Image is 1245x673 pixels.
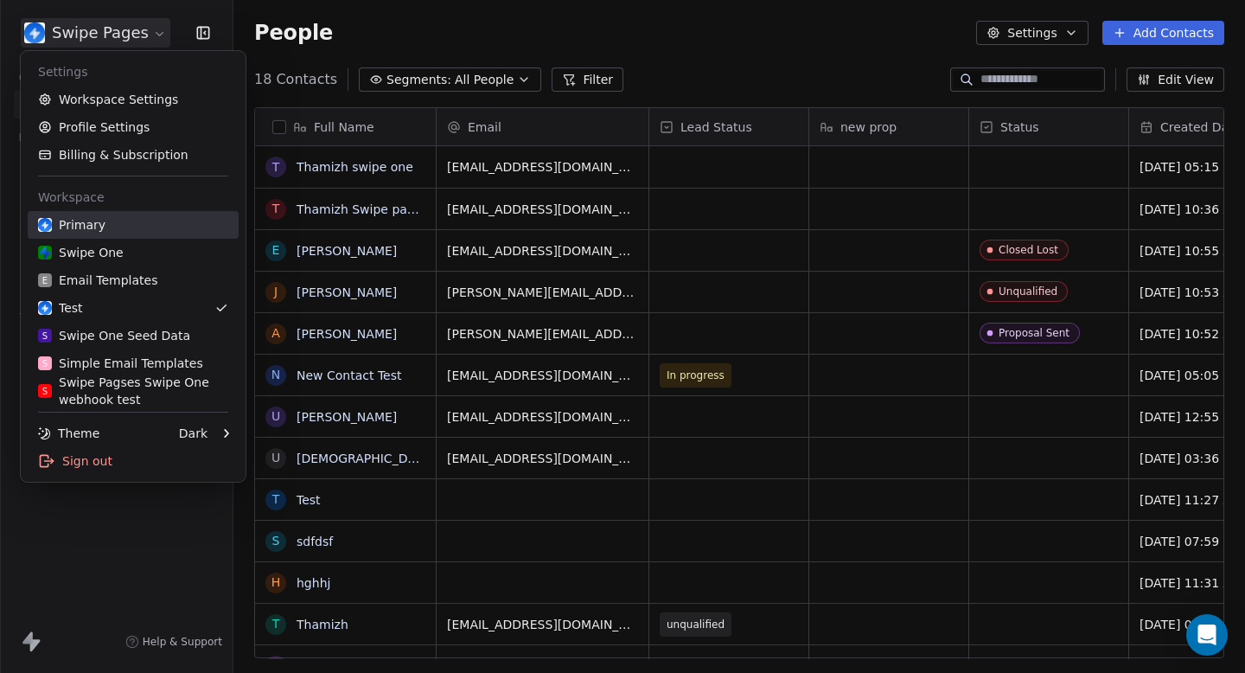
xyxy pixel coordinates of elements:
span: E [42,274,48,287]
a: Billing & Subscription [28,141,239,169]
div: Simple Email Templates [38,355,203,372]
div: Primary [38,216,105,234]
div: Swipe Pagses Swipe One webhook test [38,374,228,408]
div: Dark [179,425,207,442]
img: user_01J93QE9VH11XXZQZDP4TWZEES.jpg [38,218,52,232]
div: Test [38,299,83,317]
div: Workspace [28,183,239,211]
div: Email Templates [38,272,157,289]
div: Sign out [28,447,239,475]
div: Settings [28,58,239,86]
div: Swipe One Seed Data [38,327,190,344]
a: Profile Settings [28,113,239,141]
img: user_01J93QE9VH11XXZQZDP4TWZEES.jpg [38,301,52,315]
div: Swipe One [38,244,124,261]
img: swipeone-app-icon.png [38,246,52,260]
div: Theme [38,425,99,442]
span: S [42,357,48,370]
span: S [42,385,48,398]
span: S [42,330,48,343]
a: Workspace Settings [28,86,239,113]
